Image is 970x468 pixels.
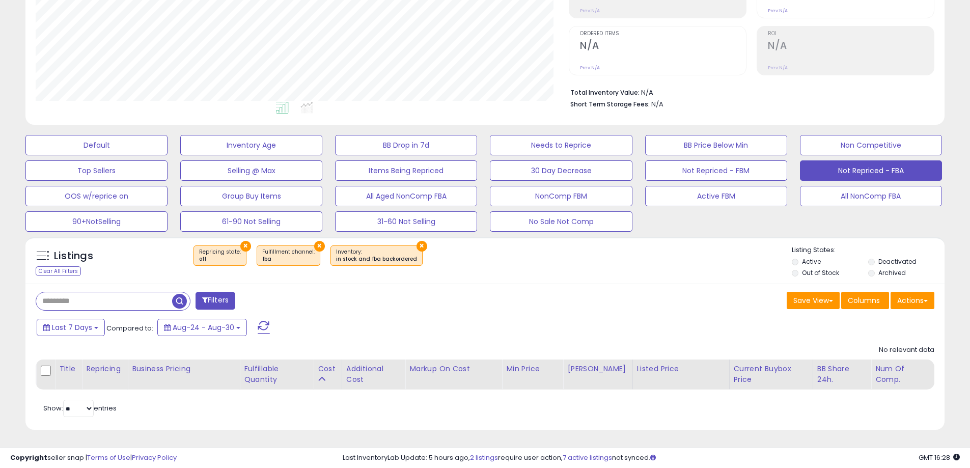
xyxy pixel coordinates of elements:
[800,186,942,206] button: All NonComp FBA
[651,99,663,109] span: N/A
[37,319,105,336] button: Last 7 Days
[919,453,960,462] span: 2025-09-7 16:28 GMT
[768,65,788,71] small: Prev: N/A
[580,8,600,14] small: Prev: N/A
[792,245,945,255] p: Listing States:
[490,160,632,181] button: 30 Day Decrease
[25,186,168,206] button: OOS w/reprice on
[470,453,498,462] a: 2 listings
[36,266,81,276] div: Clear All Filters
[43,403,117,413] span: Show: entries
[132,453,177,462] a: Privacy Policy
[336,256,417,263] div: in stock and fba backordered
[86,364,123,374] div: Repricing
[405,360,502,390] th: The percentage added to the cost of goods (COGS) that forms the calculator for Min & Max prices.
[25,135,168,155] button: Default
[563,453,612,462] a: 7 active listings
[52,322,92,333] span: Last 7 Days
[180,160,322,181] button: Selling @ Max
[875,364,930,385] div: Num of Comp.
[891,292,934,309] button: Actions
[343,453,960,463] div: Last InventoryLab Update: 5 hours ago, require user action, not synced.
[199,248,241,263] span: Repricing state :
[409,364,497,374] div: Markup on Cost
[54,249,93,263] h5: Listings
[570,86,927,98] li: N/A
[878,257,917,266] label: Deactivated
[637,364,725,374] div: Listed Price
[768,40,934,53] h2: N/A
[580,40,746,53] h2: N/A
[180,135,322,155] button: Inventory Age
[645,135,787,155] button: BB Price Below Min
[314,241,325,252] button: ×
[157,319,247,336] button: Aug-24 - Aug-30
[346,364,401,385] div: Additional Cost
[335,160,477,181] button: Items Being Repriced
[768,31,934,37] span: ROI
[262,256,315,263] div: fba
[734,364,809,385] div: Current Buybox Price
[87,453,130,462] a: Terms of Use
[841,292,889,309] button: Columns
[335,211,477,232] button: 31-60 Not Selling
[180,186,322,206] button: Group Buy Items
[800,135,942,155] button: Non Competitive
[244,364,309,385] div: Fulfillable Quantity
[848,295,880,306] span: Columns
[132,364,235,374] div: Business Pricing
[240,241,251,252] button: ×
[570,88,640,97] b: Total Inventory Value:
[645,186,787,206] button: Active FBM
[10,453,47,462] strong: Copyright
[879,345,934,355] div: No relevant data
[336,248,417,263] span: Inventory :
[262,248,315,263] span: Fulfillment channel :
[645,160,787,181] button: Not Repriced - FBM
[802,268,839,277] label: Out of Stock
[25,211,168,232] button: 90+NotSelling
[25,160,168,181] button: Top Sellers
[318,364,338,374] div: Cost
[490,135,632,155] button: Needs to Reprice
[196,292,235,310] button: Filters
[768,8,788,14] small: Prev: N/A
[580,65,600,71] small: Prev: N/A
[878,268,906,277] label: Archived
[199,256,241,263] div: off
[800,160,942,181] button: Not Repriced - FBA
[817,364,867,385] div: BB Share 24h.
[802,257,821,266] label: Active
[580,31,746,37] span: Ordered Items
[417,241,427,252] button: ×
[173,322,234,333] span: Aug-24 - Aug-30
[180,211,322,232] button: 61-90 Not Selling
[490,186,632,206] button: NonComp FBM
[335,186,477,206] button: All Aged NonComp FBA
[567,364,628,374] div: [PERSON_NAME]
[106,323,153,333] span: Compared to:
[506,364,559,374] div: Min Price
[787,292,840,309] button: Save View
[59,364,77,374] div: Title
[570,100,650,108] b: Short Term Storage Fees:
[335,135,477,155] button: BB Drop in 7d
[10,453,177,463] div: seller snap | |
[490,211,632,232] button: No Sale Not Comp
